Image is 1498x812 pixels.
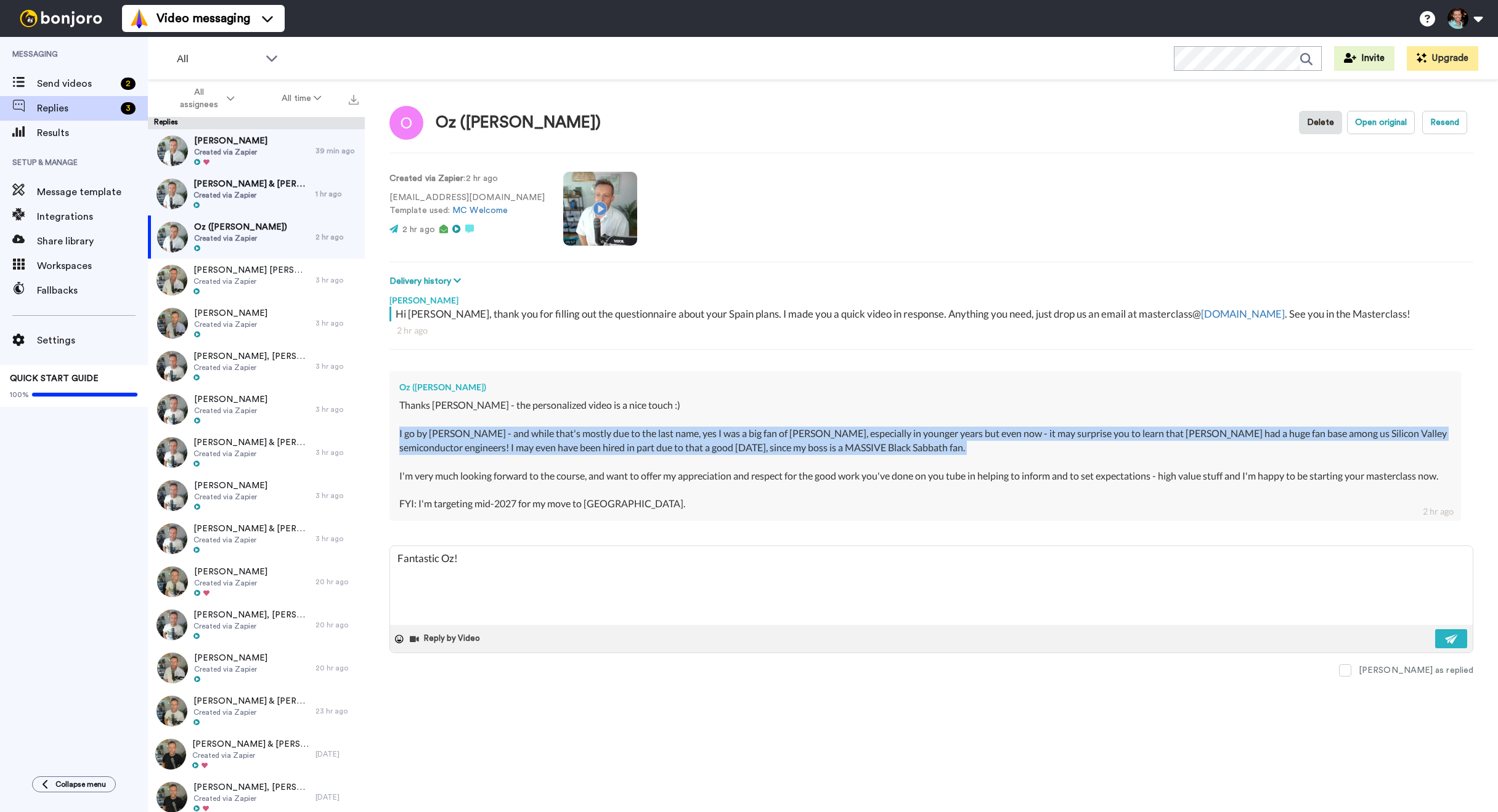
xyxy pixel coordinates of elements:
a: Oz ([PERSON_NAME])Created via Zapier2 hr ago [148,215,365,259]
span: Created via Zapier [194,233,287,243]
span: [PERSON_NAME] [194,307,267,320]
span: Created via Zapier [194,406,267,416]
div: 3 hr ago [315,318,359,328]
span: Created via Zapier [194,578,267,588]
img: bj-logo-header-white.svg [15,10,107,27]
span: [PERSON_NAME] [PERSON_NAME] [193,264,309,276]
div: Hi [PERSON_NAME], thank you for filling out the questionnaire about your Spain plans. I made you ... [396,307,1470,321]
div: Oz ([PERSON_NAME]) [436,114,601,132]
span: 100% [10,390,29,400]
div: Thanks [PERSON_NAME] - the personalized video is a nice touch :) I go by [PERSON_NAME] - and whil... [399,398,1451,511]
a: [PERSON_NAME] & [PERSON_NAME]Created via Zapier23 hr ago [148,689,365,733]
button: Upgrade [1407,46,1478,71]
button: All time [258,87,346,110]
span: Created via Zapier [194,664,267,674]
div: 20 hr ago [315,577,359,587]
span: [PERSON_NAME] & [PERSON_NAME] [193,436,309,449]
span: Created via Zapier [193,707,309,717]
div: Oz ([PERSON_NAME]) [399,381,1451,393]
button: All assignees [150,81,258,116]
span: Share library [37,234,148,249]
span: [PERSON_NAME] & [PERSON_NAME] [193,178,309,190]
span: QUICK START GUIDE [10,374,99,383]
span: [PERSON_NAME] & [PERSON_NAME] [193,695,309,707]
span: [PERSON_NAME], [PERSON_NAME] [193,781,309,794]
div: 20 hr ago [315,620,359,630]
span: [PERSON_NAME] [194,566,267,578]
span: 2 hr ago [402,225,435,234]
span: Created via Zapier [192,750,309,760]
a: [PERSON_NAME]Created via Zapier3 hr ago [148,388,365,431]
span: Oz ([PERSON_NAME]) [194,221,287,233]
span: Results [37,126,148,140]
button: Collapse menu [32,776,116,792]
span: [PERSON_NAME], [PERSON_NAME] [193,350,309,363]
div: 3 hr ago [315,404,359,414]
div: 39 min ago [315,146,359,156]
span: Settings [37,333,148,348]
a: [PERSON_NAME], [PERSON_NAME]Created via Zapier20 hr ago [148,603,365,646]
div: 2 hr ago [1423,505,1454,518]
img: a86dd238-ea13-4459-93af-1c64c4907583-thumb.jpg [157,222,188,252]
span: Created via Zapier [193,190,309,200]
span: Collapse menu [55,779,106,789]
div: 2 hr ago [315,232,359,242]
div: [PERSON_NAME] [389,288,1473,307]
div: Replies [148,117,365,129]
a: [PERSON_NAME]Created via Zapier39 min ago [148,129,365,172]
a: [PERSON_NAME]Created via Zapier20 hr ago [148,560,365,603]
span: Workspaces [37,259,148,273]
img: a665794a-9703-4957-866a-709a7590d032-thumb.jpg [157,653,188,683]
span: Send videos [37,76,116,91]
div: 3 hr ago [315,491,359,500]
span: Created via Zapier [193,794,309,803]
span: [PERSON_NAME] [194,480,267,492]
div: 3 hr ago [315,534,359,544]
img: a5e326c9-e325-4ac7-9a15-1f4249db661a-thumb.jpg [157,609,187,640]
img: a35d1ea9-4b30-4ff7-b7c2-723e58819150-thumb.jpg [157,135,188,166]
img: 1d78c754-7877-44d1-aa02-823a19ad6c45-thumb.jpg [157,179,187,209]
button: Delivery history [389,275,465,288]
a: [PERSON_NAME], [PERSON_NAME]Created via Zapier3 hr ago [148,345,365,388]
a: [PERSON_NAME] & [PERSON_NAME]Created via Zapier3 hr ago [148,431,365,474]
span: Created via Zapier [194,147,267,157]
div: 2 [121,78,136,90]
span: Created via Zapier [193,621,309,631]
img: 3d4b4a11-ae6a-4528-9f0c-4ccd4848fa5a-thumb.jpg [157,437,187,468]
button: Open original [1347,111,1415,134]
img: 101f453d-ec6f-49c6-9de6-1d553743e949-thumb.jpg [157,394,188,425]
span: Message template [37,185,148,199]
button: Resend [1422,111,1467,134]
span: All [177,52,259,66]
img: vm-color.svg [129,9,149,28]
button: Export all results that match these filters now. [345,89,362,108]
div: [PERSON_NAME] as replied [1359,664,1473,677]
div: 3 hr ago [315,275,359,285]
p: : 2 hr ago [389,172,545,185]
img: Image of Oz (James Osborn) [389,106,423,140]
a: [DOMAIN_NAME] [1201,307,1285,320]
button: Reply by Video [409,630,484,648]
div: 23 hr ago [315,706,359,716]
img: 4037ee49-c83f-4114-9319-ad815ad4542d-thumb.jpg [157,566,188,597]
span: [PERSON_NAME] & [PERSON_NAME], possible pet cameos of Cassie & [PERSON_NAME] [192,738,309,750]
span: Created via Zapier [193,535,309,545]
a: [PERSON_NAME] [PERSON_NAME]Created via Zapier3 hr ago [148,259,365,302]
button: Invite [1334,46,1394,71]
a: MC Welcome [452,206,508,215]
span: [PERSON_NAME] & [PERSON_NAME] [193,523,309,535]
button: Delete [1299,111,1342,134]
strong: Created via Zapier [389,174,463,183]
img: 4858a473-ad12-41af-b744-8dfaa11872c3-thumb.jpg [157,523,187,554]
span: Fallbacks [37,283,148,298]
div: 1 hr ago [315,189,359,199]
span: [PERSON_NAME] [194,652,267,664]
span: All assignees [174,86,224,111]
span: Replies [37,101,116,116]
img: 27586d36-b2fd-43f9-8b60-5356bc30bb0a-thumb.jpg [157,480,188,511]
div: 20 hr ago [315,663,359,673]
a: [PERSON_NAME]Created via Zapier3 hr ago [148,474,365,517]
div: 3 hr ago [315,448,359,457]
span: [PERSON_NAME] [194,393,267,406]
